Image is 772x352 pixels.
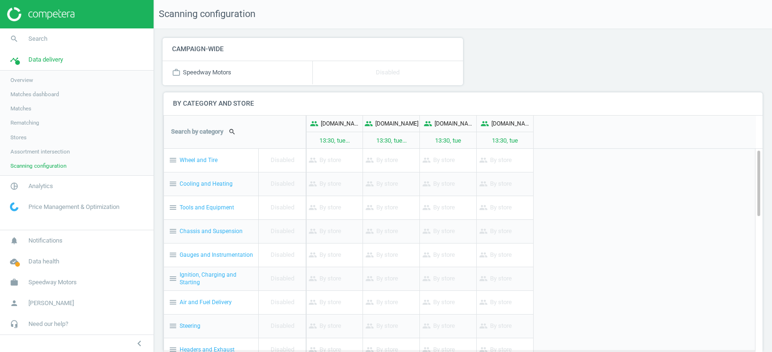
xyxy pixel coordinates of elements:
[365,274,376,283] i: people
[134,338,145,349] i: chevron_left
[10,148,70,155] span: Assortment intersection
[479,244,512,267] p: By store
[309,220,341,243] p: By store
[422,172,455,196] p: By store
[365,315,398,338] p: By store
[309,156,319,164] i: people
[163,38,463,60] h4: Campaign-wide
[365,220,398,243] p: By store
[5,253,23,271] i: cloud_done
[309,267,341,290] p: By store
[422,291,455,314] p: By store
[28,182,53,190] span: Analytics
[309,203,319,212] i: people
[365,244,398,267] p: By store
[28,320,68,328] span: Need our help?
[164,315,258,338] div: Steering
[271,149,294,172] p: Disabled
[365,180,376,188] i: people
[365,196,398,219] p: By store
[321,120,359,128] p: [DOMAIN_NAME]
[479,251,490,259] i: people
[271,172,294,196] p: Disabled
[479,156,490,164] i: people
[164,220,258,243] div: Chassis and Suspension
[172,68,183,77] i: work_outline
[491,120,529,128] p: [DOMAIN_NAME]
[5,30,23,48] i: search
[309,244,341,267] p: By store
[365,172,398,196] p: By store
[309,172,341,196] p: By store
[422,244,455,267] p: By store
[365,203,376,212] i: people
[5,177,23,195] i: pie_chart_outlined
[271,220,294,243] p: Disabled
[309,149,341,172] p: By store
[422,196,455,219] p: By store
[164,291,258,314] div: Air and Fuel Delivery
[309,315,341,338] p: By store
[223,124,241,140] button: search
[10,162,66,170] span: Scanning configuration
[422,149,455,172] p: By store
[309,196,341,219] p: By store
[479,274,490,283] i: people
[365,251,376,259] i: people
[479,322,490,330] i: people
[5,294,23,312] i: person
[169,274,177,283] i: menu
[10,76,33,84] span: Overview
[164,172,258,196] div: Cooling and Heating
[164,116,306,148] div: Search by category
[163,92,763,115] h4: By category and store
[309,251,319,259] i: people
[422,180,433,188] i: people
[479,172,512,196] p: By store
[169,156,177,164] i: menu
[424,119,432,128] i: people
[271,267,294,290] p: Disabled
[10,105,31,112] span: Matches
[7,7,74,21] img: ajHJNr6hYgQAAAAASUVORK5CYII=
[306,132,363,149] p: 13:30, tue ...
[479,149,512,172] p: By store
[422,274,433,283] i: people
[5,315,23,333] i: headset_mic
[164,267,258,290] div: Ignition, Charging and Starting
[169,251,177,259] i: menu
[169,227,177,235] i: menu
[365,291,398,314] p: By store
[169,322,177,330] i: menu
[271,315,294,338] p: Disabled
[10,202,18,211] img: wGWNvw8QSZomAAAAABJRU5ErkJggg==
[154,8,255,21] span: Scanning configuration
[28,55,63,64] span: Data delivery
[163,61,313,84] div: Speedway Motors
[422,322,433,330] i: people
[309,274,319,283] i: people
[169,203,177,212] i: menu
[169,180,177,188] i: menu
[479,180,490,188] i: people
[10,90,59,98] span: Matches dashboard
[28,203,119,211] span: Price Management & Optimization
[10,134,27,141] span: Stores
[422,251,433,259] i: people
[365,156,376,164] i: people
[310,119,318,128] i: people
[365,227,376,235] i: people
[271,244,294,267] p: Disabled
[28,236,63,245] span: Notifications
[422,203,433,212] i: people
[481,119,489,128] i: people
[477,132,533,149] p: 13:30, tue
[479,291,512,314] p: By store
[169,298,177,307] i: menu
[10,119,39,126] span: Rematching
[364,119,373,128] i: people
[479,227,490,235] i: people
[271,291,294,314] p: Disabled
[435,120,472,128] p: [DOMAIN_NAME]
[479,298,490,307] i: people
